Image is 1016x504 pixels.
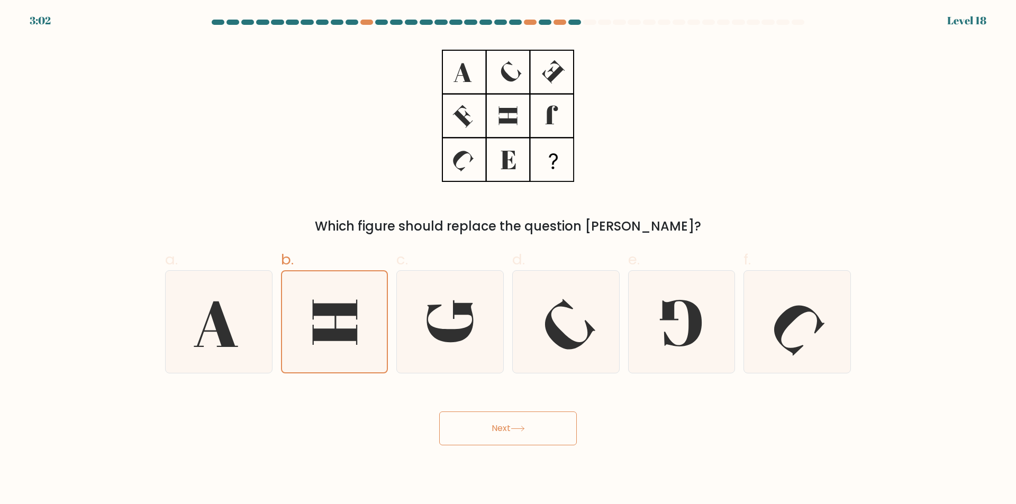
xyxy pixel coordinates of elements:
[165,249,178,270] span: a.
[947,13,986,29] div: Level 18
[439,411,577,445] button: Next
[512,249,525,270] span: d.
[30,13,51,29] div: 3:02
[396,249,408,270] span: c.
[628,249,640,270] span: e.
[281,249,294,270] span: b.
[171,217,845,236] div: Which figure should replace the question [PERSON_NAME]?
[743,249,751,270] span: f.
